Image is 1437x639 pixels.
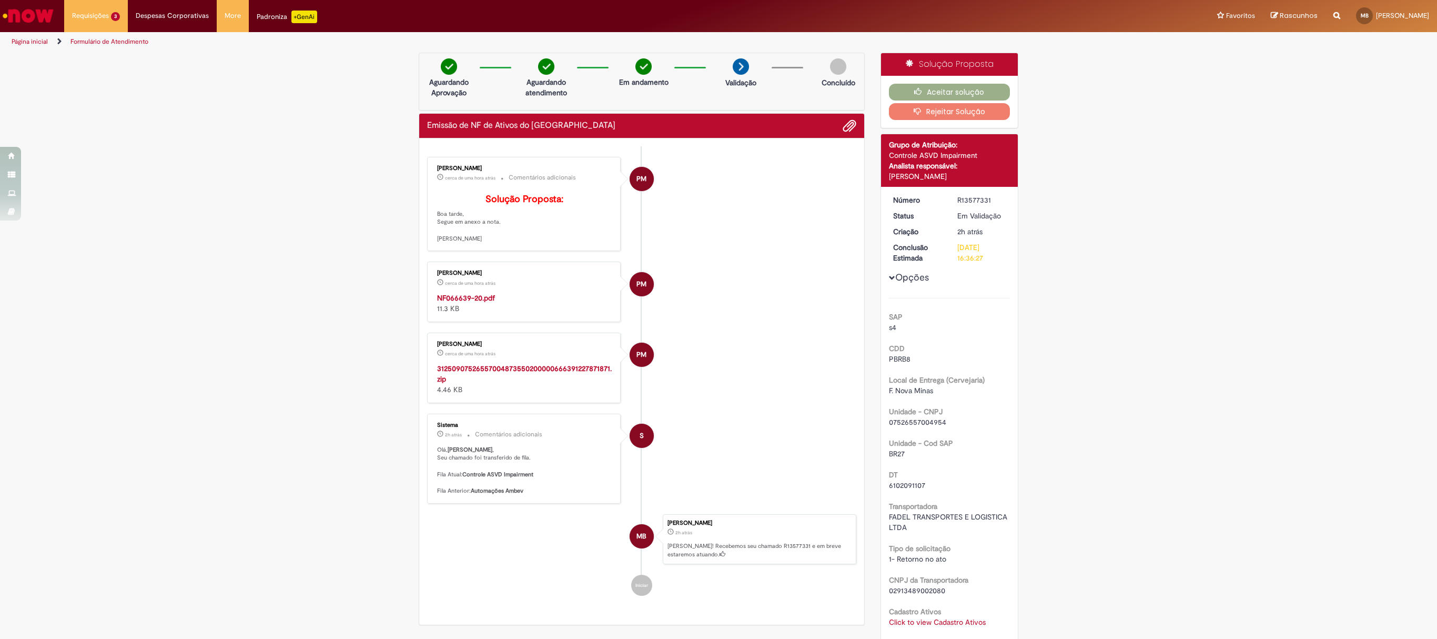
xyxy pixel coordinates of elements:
[667,520,851,526] div: [PERSON_NAME]
[889,502,937,511] b: Transportadora
[889,481,925,490] span: 6102091107
[437,293,612,314] div: 11.3 KB
[1361,12,1369,19] span: MB
[1271,11,1318,21] a: Rascunhos
[630,272,654,296] div: Paola Machado
[445,175,495,181] time: 29/09/2025 15:44:32
[667,542,851,558] p: [PERSON_NAME]! Recebemos seu chamado R13577331 e em breve estaremos atuando.
[889,417,946,427] span: 07526557004954
[889,449,905,458] span: BR27
[889,617,986,627] a: Click to view Cadastro Ativos
[111,12,120,21] span: 3
[675,530,692,536] span: 2h atrás
[889,544,950,553] b: Tipo de solicitação
[485,193,563,205] b: Solução Proposta:
[822,77,855,88] p: Concluído
[619,77,669,87] p: Em andamento
[889,161,1010,171] div: Analista responsável:
[445,175,495,181] span: cerca de uma hora atrás
[445,280,495,286] time: 29/09/2025 15:44:27
[640,423,644,448] span: S
[725,77,756,88] p: Validação
[889,150,1010,161] div: Controle ASVD Impairment
[675,530,692,536] time: 29/09/2025 14:36:24
[630,343,654,367] div: Paola Machado
[881,53,1018,76] div: Solução Proposta
[1376,11,1429,20] span: [PERSON_NAME]
[521,77,572,98] p: Aguardando atendimento
[889,575,968,585] b: CNPJ da Transportadora
[889,554,946,564] span: 1- Retorno no ato
[8,32,950,52] ul: Trilhas de página
[957,227,983,236] span: 2h atrás
[636,166,646,192] span: PM
[1,5,55,26] img: ServiceNow
[291,11,317,23] p: +GenAi
[630,424,654,448] div: System
[538,58,554,75] img: check-circle-green.png
[136,11,209,21] span: Despesas Corporativas
[889,344,905,353] b: CDD
[12,37,48,46] a: Página inicial
[830,58,846,75] img: img-circle-grey.png
[630,167,654,191] div: Paola Machado
[225,11,241,21] span: More
[445,432,462,438] time: 29/09/2025 14:36:28
[475,430,542,439] small: Comentários adicionais
[630,524,654,548] div: Marcos BrandaoDeAraujo
[636,524,646,549] span: MB
[70,37,148,46] a: Formulário de Atendimento
[889,386,933,395] span: F. Nova Minas
[1280,11,1318,21] span: Rascunhos
[885,242,950,263] dt: Conclusão Estimada
[889,438,953,448] b: Unidade - Cod SAP
[437,341,612,347] div: [PERSON_NAME]
[957,211,1006,221] div: Em Validação
[636,272,646,297] span: PM
[957,226,1006,237] div: 29/09/2025 14:36:24
[885,226,950,237] dt: Criação
[445,351,495,357] span: cerca de uma hora atrás
[889,323,896,332] span: s4
[957,242,1006,263] div: [DATE] 16:36:27
[889,84,1010,101] button: Aceitar solução
[471,487,523,495] b: Automações Ambev
[885,195,950,205] dt: Número
[843,119,856,133] button: Adicionar anexos
[72,11,109,21] span: Requisições
[889,470,898,480] b: DT
[957,227,983,236] time: 29/09/2025 14:36:24
[889,139,1010,150] div: Grupo de Atribuição:
[889,407,943,416] b: Unidade - CNPJ
[1226,11,1255,21] span: Favoritos
[957,195,1006,205] div: R13577331
[257,11,317,23] div: Padroniza
[437,165,612,172] div: [PERSON_NAME]
[462,471,533,478] b: Controle ASVD Impairment
[889,607,941,616] b: Cadastro Ativos
[445,280,495,286] span: cerca de uma hora atrás
[427,146,856,607] ul: Histórico de tíquete
[445,351,495,357] time: 29/09/2025 15:44:27
[427,514,856,565] li: Marcos BrandaoDeAraujo
[889,312,903,322] b: SAP
[635,58,652,75] img: check-circle-green.png
[889,512,1009,532] span: FADEL TRANSPORTES E LOGISTICA LTDA
[445,432,462,438] span: 2h atrás
[889,375,985,385] b: Local de Entrega (Cervejaria)
[437,422,612,428] div: Sistema
[437,194,612,243] p: Boa tarde, Segue em anexo a nota. [PERSON_NAME]
[885,211,950,221] dt: Status
[437,364,612,384] a: 31250907526557004873550200000666391227871871.zip
[889,586,945,595] span: 02913489002080
[437,293,495,303] a: NF066639-20.pdf
[509,173,576,182] small: Comentários adicionais
[441,58,457,75] img: check-circle-green.png
[437,446,612,495] p: Olá, , Seu chamado foi transferido de fila. Fila Atual: Fila Anterior:
[448,446,492,454] b: [PERSON_NAME]
[889,171,1010,182] div: [PERSON_NAME]
[427,121,615,131] h2: Emissão de NF de Ativos do ASVD Histórico de tíquete
[636,342,646,367] span: PM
